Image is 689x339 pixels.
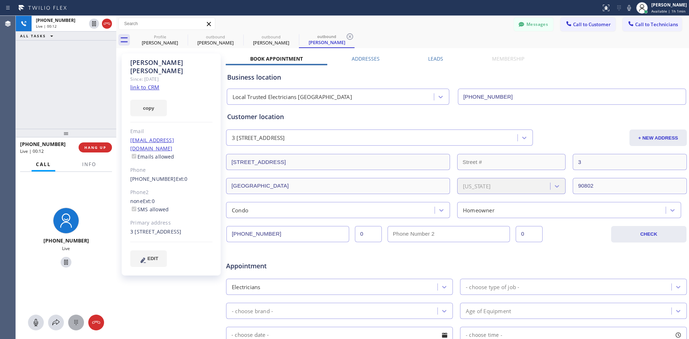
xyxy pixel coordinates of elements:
div: [PERSON_NAME] [133,39,187,46]
div: Local Trusted Electricians [GEOGRAPHIC_DATA] [233,93,352,101]
span: EDIT [147,256,158,261]
a: [EMAIL_ADDRESS][DOMAIN_NAME] [130,137,174,152]
div: [PERSON_NAME] [244,39,298,46]
div: Age of Equipment [466,307,511,315]
a: [PHONE_NUMBER] [130,175,176,182]
input: Ext. 2 [516,226,543,242]
button: Open directory [48,315,64,330]
input: Phone Number [226,226,349,242]
label: Emails allowed [130,153,174,160]
div: [PERSON_NAME] [188,39,243,46]
span: Call to Customer [573,21,611,28]
label: Membership [492,55,524,62]
input: Phone Number 2 [388,226,510,242]
button: HANG UP [79,142,112,152]
span: Available | 1h 1min [651,9,685,14]
input: Emails allowed [132,154,136,159]
div: 3 [STREET_ADDRESS] [232,134,285,142]
input: Search [119,18,215,29]
span: Live | 00:12 [20,148,44,154]
button: + NEW ADDRESS [629,130,687,146]
span: Ext: 0 [176,175,188,182]
button: Call to Technicians [623,18,682,31]
div: Business location [227,72,686,82]
span: HANG UP [84,145,106,150]
div: Condo [232,206,248,214]
button: Hold Customer [89,19,99,29]
div: - choose brand - [232,307,273,315]
label: Book Appointment [250,55,303,62]
div: [PERSON_NAME] [651,2,687,8]
div: 3 [STREET_ADDRESS] [130,228,212,236]
input: ZIP [573,178,687,194]
div: Phone [130,166,212,174]
div: Profile [133,34,187,39]
span: Call [36,161,51,168]
input: Street # [457,154,566,170]
input: Phone Number [458,89,686,105]
input: City [226,178,450,194]
button: ALL TASKS [16,32,60,40]
span: Live [62,245,70,251]
span: [PHONE_NUMBER] [43,237,89,244]
button: Call to Customer [561,18,615,31]
label: Leads [428,55,443,62]
span: [PHONE_NUMBER] [20,141,66,147]
div: John Anderson [300,32,354,47]
button: Hang up [88,315,104,330]
input: Apt. # [573,154,687,170]
div: Email [130,127,212,136]
button: Open dialpad [68,315,84,330]
span: Appointment [226,261,379,271]
span: Info [82,161,96,168]
div: Homeowner [463,206,495,214]
div: Since: [DATE] [130,75,212,83]
div: Phone2 [130,188,212,197]
span: [PHONE_NUMBER] [36,17,75,23]
button: Info [78,157,100,171]
div: John Anderson [244,32,298,48]
span: Live | 00:12 [36,24,57,29]
div: outbound [244,34,298,39]
div: Electricians [232,283,260,291]
div: [PERSON_NAME] [PERSON_NAME] [130,58,212,75]
input: SMS allowed [132,207,136,211]
div: outbound [300,34,354,39]
a: link to CRM [130,84,159,91]
label: SMS allowed [130,206,169,213]
span: - choose time - [466,331,502,338]
button: EDIT [130,250,167,267]
label: Addresses [352,55,380,62]
button: Call [32,157,55,171]
button: Mute [28,315,44,330]
span: Ext: 0 [143,198,155,204]
div: - choose type of job - [466,283,519,291]
button: Mute [624,3,634,13]
div: Primary address [130,219,212,227]
button: Messages [514,18,553,31]
button: CHECK [611,226,686,243]
span: ALL TASKS [20,33,46,38]
div: none [130,197,212,214]
span: Call to Technicians [635,21,678,28]
button: copy [130,100,167,116]
button: Hold Customer [61,257,71,268]
div: outbound [188,34,243,39]
button: Hang up [102,19,112,29]
div: Ron Stevens [133,32,187,48]
div: Customer location [227,112,686,122]
input: Address [226,154,450,170]
div: Nikki Howell [188,32,243,48]
input: Ext. [355,226,382,242]
div: [PERSON_NAME] [300,39,354,46]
